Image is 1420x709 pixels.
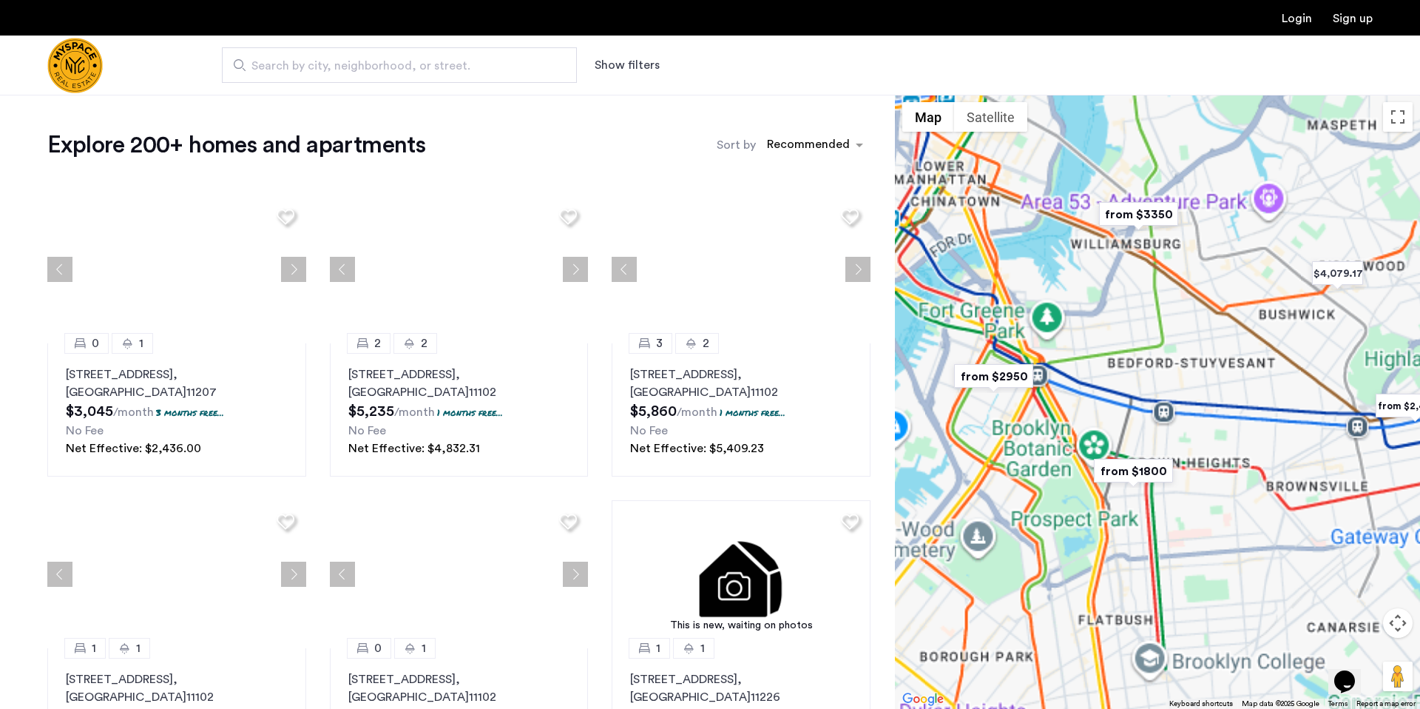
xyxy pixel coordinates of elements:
a: 01[STREET_ADDRESS], [GEOGRAPHIC_DATA]112073 months free...No FeeNet Effective: $2,436.00 [47,343,306,477]
a: Login [1282,13,1312,24]
p: [STREET_ADDRESS] 11207 [66,366,288,401]
ng-select: sort-apartment [760,132,870,158]
span: 1 [136,639,141,657]
sub: /month [677,406,717,418]
span: 3 [656,335,663,352]
span: Net Effective: $2,436.00 [66,443,201,454]
button: Show or hide filters [595,56,660,74]
span: Net Effective: $5,409.23 [630,443,764,454]
span: $3,045 [66,404,113,419]
sub: /month [113,406,154,418]
input: Apartment Search [222,47,577,83]
span: No Fee [630,425,668,437]
button: Previous apartment [47,257,72,282]
a: Terms (opens in new tab) [1328,699,1348,709]
button: Next apartment [281,562,306,587]
p: [STREET_ADDRESS] 11102 [348,671,570,706]
a: This is new, waiting on photos [612,500,870,648]
p: [STREET_ADDRESS] 11226 [630,671,852,706]
div: $4,079.17 [1306,257,1369,290]
a: Open this area in Google Maps (opens a new window) [899,690,947,709]
a: 32[STREET_ADDRESS], [GEOGRAPHIC_DATA]111021 months free...No FeeNet Effective: $5,409.23 [612,343,870,477]
img: Google [899,690,947,709]
iframe: chat widget [1328,650,1376,694]
a: 22[STREET_ADDRESS], [GEOGRAPHIC_DATA]111021 months free...No FeeNet Effective: $4,832.31 [330,343,589,477]
span: 1 [139,335,143,352]
button: Previous apartment [47,562,72,587]
a: Report a map error [1356,699,1416,709]
div: Recommended [765,135,850,157]
span: 2 [703,335,709,352]
button: Keyboard shortcuts [1169,699,1233,709]
span: 1 [422,639,426,657]
p: 1 months free... [720,406,785,419]
button: Next apartment [563,562,588,587]
span: 1 [700,639,705,657]
a: Registration [1333,13,1373,24]
span: 1 [656,639,660,657]
span: 2 [374,335,381,352]
span: 0 [92,335,99,352]
span: No Fee [66,425,104,437]
button: Drag Pegman onto the map to open Street View [1383,662,1413,691]
button: Previous apartment [330,562,355,587]
button: Toggle fullscreen view [1383,102,1413,132]
span: $5,860 [630,404,677,419]
button: Previous apartment [612,257,637,282]
span: 0 [374,639,382,657]
span: Net Effective: $4,832.31 [348,443,480,454]
p: 1 months free... [437,406,503,419]
button: Show satellite imagery [954,102,1027,132]
div: This is new, waiting on photos [619,618,863,634]
span: 2 [421,335,427,352]
span: Search by city, neighborhood, or street. [251,57,535,75]
p: [STREET_ADDRESS] 11102 [66,671,288,706]
span: No Fee [348,425,386,437]
div: from $1800 [1088,454,1179,488]
img: 3.gif [612,500,870,648]
label: Sort by [717,136,756,154]
p: [STREET_ADDRESS] 11102 [348,366,570,401]
span: $5,235 [348,404,394,419]
p: [STREET_ADDRESS] 11102 [630,366,852,401]
span: 1 [92,639,96,657]
button: Next apartment [845,257,870,282]
button: Previous apartment [330,257,355,282]
div: from $2950 [948,360,1039,393]
div: from $3350 [1093,198,1184,231]
span: Map data ©2025 Google [1242,700,1319,708]
button: Next apartment [281,257,306,282]
button: Map camera controls [1383,608,1413,638]
button: Show street map [902,102,954,132]
h1: Explore 200+ homes and apartments [47,130,425,160]
button: Next apartment [563,257,588,282]
p: 3 months free... [156,406,224,419]
sub: /month [394,406,435,418]
a: Cazamio Logo [47,38,103,93]
img: logo [47,38,103,93]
